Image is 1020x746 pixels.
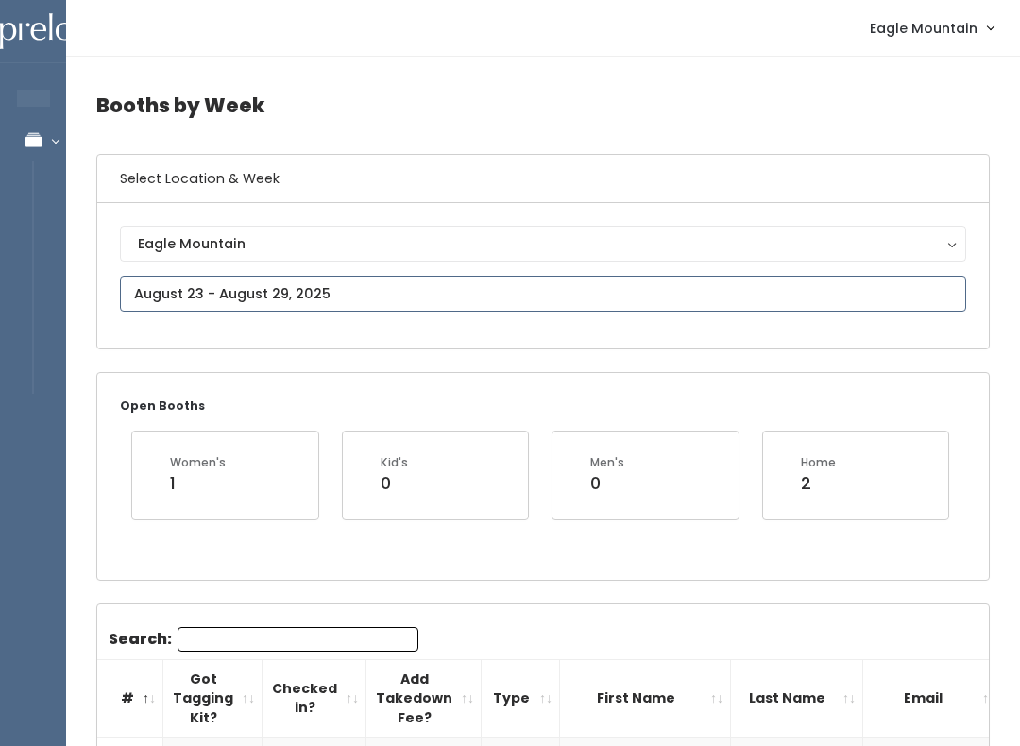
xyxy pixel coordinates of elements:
[163,659,263,738] th: Got Tagging Kit?: activate to sort column ascending
[590,471,624,496] div: 0
[863,659,1003,738] th: Email: activate to sort column ascending
[138,233,948,254] div: Eagle Mountain
[170,454,226,471] div: Women's
[801,471,836,496] div: 2
[96,79,990,131] h4: Booths by Week
[120,276,966,312] input: August 23 - August 29, 2025
[870,18,977,39] span: Eagle Mountain
[851,8,1012,48] a: Eagle Mountain
[560,659,731,738] th: First Name: activate to sort column ascending
[178,627,418,652] input: Search:
[97,155,989,203] h6: Select Location & Week
[731,659,863,738] th: Last Name: activate to sort column ascending
[801,454,836,471] div: Home
[590,454,624,471] div: Men's
[381,471,408,496] div: 0
[381,454,408,471] div: Kid's
[120,226,966,262] button: Eagle Mountain
[263,659,366,738] th: Checked in?: activate to sort column ascending
[366,659,482,738] th: Add Takedown Fee?: activate to sort column ascending
[120,398,205,414] small: Open Booths
[482,659,560,738] th: Type: activate to sort column ascending
[97,659,163,738] th: #: activate to sort column descending
[109,627,418,652] label: Search:
[170,471,226,496] div: 1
